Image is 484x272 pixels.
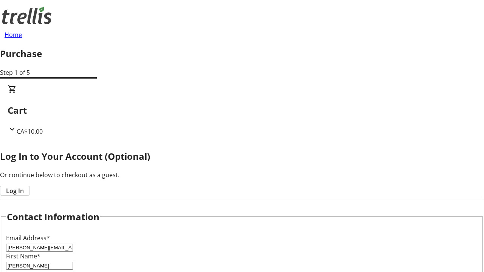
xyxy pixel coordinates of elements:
h2: Contact Information [7,210,99,224]
h2: Cart [8,104,476,117]
label: Email Address* [6,234,50,242]
span: CA$10.00 [17,127,43,136]
label: First Name* [6,252,40,260]
span: Log In [6,186,24,195]
div: CartCA$10.00 [8,85,476,136]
